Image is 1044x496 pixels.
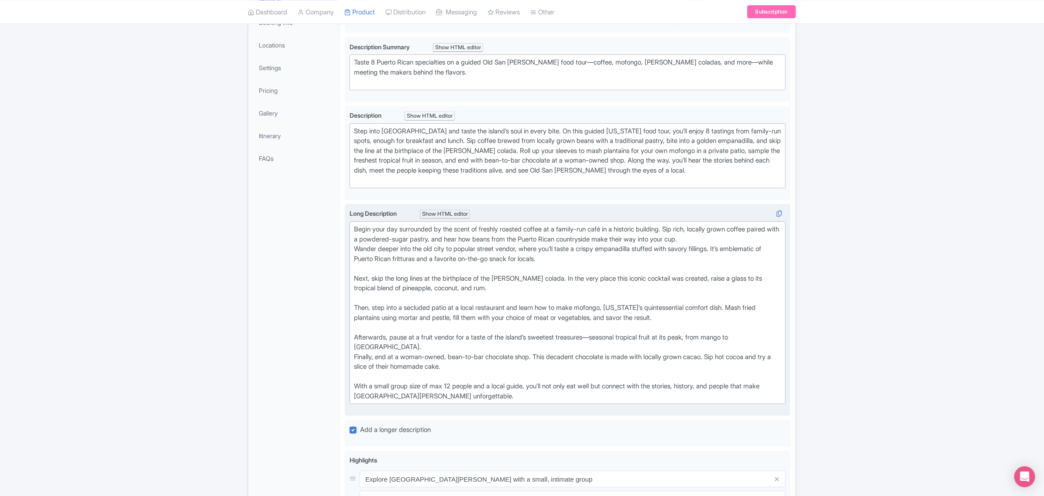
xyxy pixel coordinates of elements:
a: FAQs [250,149,337,168]
a: Locations [250,35,337,55]
a: Itinerary [250,126,337,146]
a: Subscription [747,5,796,18]
a: Gallery [250,103,337,123]
div: Show HTML editor [420,210,470,219]
span: Add a longer description [360,425,431,434]
a: Pricing [250,81,337,100]
div: Taste 8 Puerto Rican specialties on a guided Old San [PERSON_NAME] food tour—coffee, mofongo, [PE... [354,58,781,87]
a: Settings [250,58,337,78]
div: Step into [GEOGRAPHIC_DATA] and taste the island’s soul in every bite. On this guided [US_STATE] ... [354,126,781,185]
span: Description Summary [350,43,411,51]
div: Open Intercom Messenger [1014,466,1035,487]
span: Highlights [350,456,377,464]
div: Show HTML editor [433,43,483,52]
div: Show HTML editor [405,112,455,121]
span: Long Description [350,210,398,217]
span: Description [350,112,383,119]
div: Begin your day surrounded by the scent of freshly roasted coffee at a family-run café in a histor... [354,224,781,401]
